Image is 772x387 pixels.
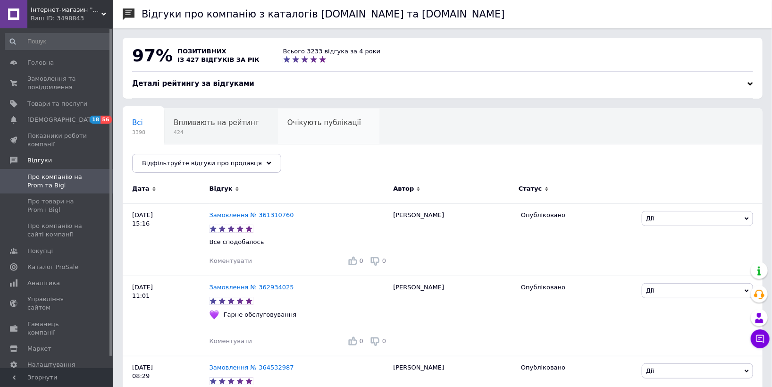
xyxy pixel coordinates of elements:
[393,185,414,193] span: Автор
[210,257,252,264] span: Коментувати
[210,185,233,193] span: Відгук
[132,129,145,136] span: 3398
[521,363,635,372] div: Опубліковано
[388,203,516,276] div: [PERSON_NAME]
[31,14,113,23] div: Ваш ID: 3498843
[283,47,380,56] div: Всього 3233 відгука за 4 роки
[210,284,294,291] a: Замовлення № 362934025
[101,116,111,124] span: 56
[27,279,60,287] span: Аналітика
[287,118,361,127] span: Очікують публікації
[177,48,227,55] span: позитивних
[132,185,150,193] span: Дата
[90,116,101,124] span: 18
[27,361,76,369] span: Налаштування
[142,160,262,167] span: Відфільтруйте відгуки про продавця
[646,367,654,374] span: Дії
[27,247,53,255] span: Покупці
[177,56,260,63] span: із 427 відгуків за рік
[123,144,247,180] div: Опубліковані без коментаря
[123,276,210,356] div: [DATE] 11:01
[31,6,101,14] span: Інтернет-магазин "Caseya"
[27,295,87,312] span: Управління сайтом
[382,337,386,345] span: 0
[174,129,259,136] span: 424
[521,211,635,219] div: Опубліковано
[646,287,654,294] span: Дії
[521,283,635,292] div: Опубліковано
[132,154,228,163] span: Опубліковані без комен...
[5,33,111,50] input: Пошук
[132,79,254,88] span: Деталі рейтингу за відгуками
[360,257,363,264] span: 0
[210,238,389,246] p: Все сподобалось
[27,156,52,165] span: Відгуки
[382,257,386,264] span: 0
[751,329,770,348] button: Чат з покупцем
[210,310,219,320] img: :purple_heart:
[27,116,97,124] span: [DEMOGRAPHIC_DATA]
[360,337,363,345] span: 0
[646,215,654,222] span: Дії
[388,276,516,356] div: [PERSON_NAME]
[174,118,259,127] span: Впливають на рейтинг
[27,263,78,271] span: Каталог ProSale
[27,75,87,92] span: Замовлення та повідомлення
[210,211,294,219] a: Замовлення № 361310760
[210,337,252,345] span: Коментувати
[27,100,87,108] span: Товари та послуги
[210,364,294,371] a: Замовлення № 364532987
[123,203,210,276] div: [DATE] 15:16
[132,46,173,65] span: 97%
[27,197,87,214] span: Про товари на Prom і Bigl
[210,337,252,345] div: Коментувати
[27,345,51,353] span: Маркет
[132,79,753,89] div: Деталі рейтингу за відгуками
[27,222,87,239] span: Про компанію на сайті компанії
[142,8,505,20] h1: Відгуки про компанію з каталогів [DOMAIN_NAME] та [DOMAIN_NAME]
[519,185,542,193] span: Статус
[221,311,299,319] div: Гарне обслуговування
[27,320,87,337] span: Гаманець компанії
[132,118,143,127] span: Всі
[27,132,87,149] span: Показники роботи компанії
[210,257,252,265] div: Коментувати
[27,173,87,190] span: Про компанію на Prom та Bigl
[27,59,54,67] span: Головна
